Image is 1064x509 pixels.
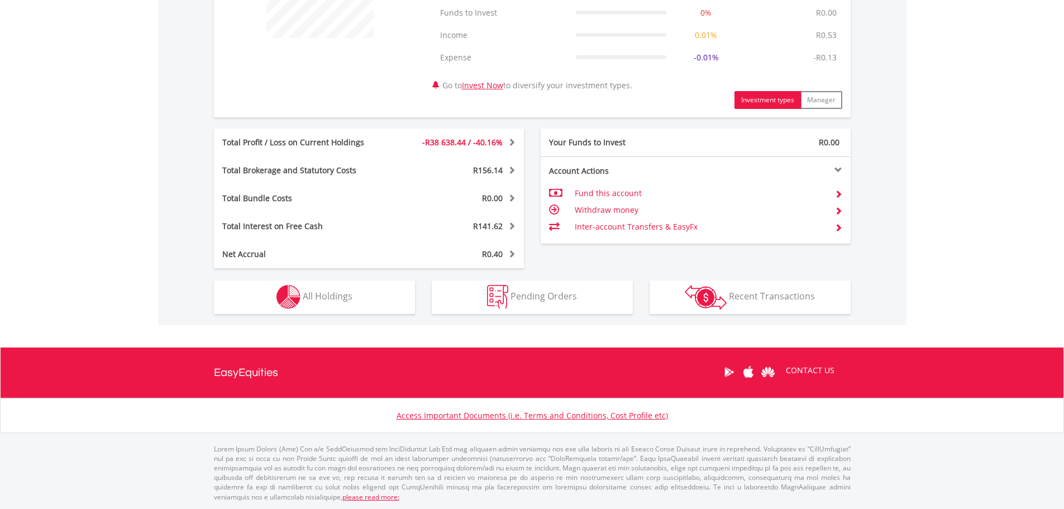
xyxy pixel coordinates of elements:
[672,2,740,24] td: 0%
[432,280,633,314] button: Pending Orders
[800,91,842,109] button: Manager
[342,492,399,502] a: please read more:
[214,444,851,502] p: Lorem Ipsum Dolors (Ame) Con a/e SeddOeiusmod tem InciDiduntut Lab Etd mag aliquaen admin veniamq...
[303,290,352,302] span: All Holdings
[482,193,503,203] span: R0.00
[214,280,415,314] button: All Holdings
[685,285,727,310] img: transactions-zar-wht.png
[810,2,842,24] td: R0.00
[473,221,503,231] span: R141.62
[719,355,739,389] a: Google Play
[758,355,778,389] a: Huawei
[422,137,503,148] span: -R38 638.44 / -40.16%
[276,285,300,309] img: holdings-wht.png
[435,46,570,69] td: Expense
[575,202,826,218] td: Withdraw money
[487,285,508,309] img: pending_instructions-wht.png
[473,165,503,175] span: R156.14
[575,218,826,235] td: Inter-account Transfers & EasyFx
[214,348,278,398] a: EasyEquities
[739,355,758,389] a: Apple
[435,2,570,24] td: Funds to Invest
[541,137,696,148] div: Your Funds to Invest
[778,355,842,386] a: CONTACT US
[541,165,696,177] div: Account Actions
[510,290,577,302] span: Pending Orders
[808,46,842,69] td: -R0.13
[672,46,740,69] td: -0.01%
[810,24,842,46] td: R0.53
[819,137,839,148] span: R0.00
[214,193,395,204] div: Total Bundle Costs
[575,185,826,202] td: Fund this account
[214,137,395,148] div: Total Profit / Loss on Current Holdings
[214,249,395,260] div: Net Accrual
[214,165,395,176] div: Total Brokerage and Statutory Costs
[214,221,395,232] div: Total Interest on Free Cash
[734,91,801,109] button: Investment types
[650,280,851,314] button: Recent Transactions
[482,249,503,259] span: R0.40
[729,290,815,302] span: Recent Transactions
[397,410,668,421] a: Access Important Documents (i.e. Terms and Conditions, Cost Profile etc)
[462,80,503,91] a: Invest Now
[672,24,740,46] td: 0.01%
[435,24,570,46] td: Income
